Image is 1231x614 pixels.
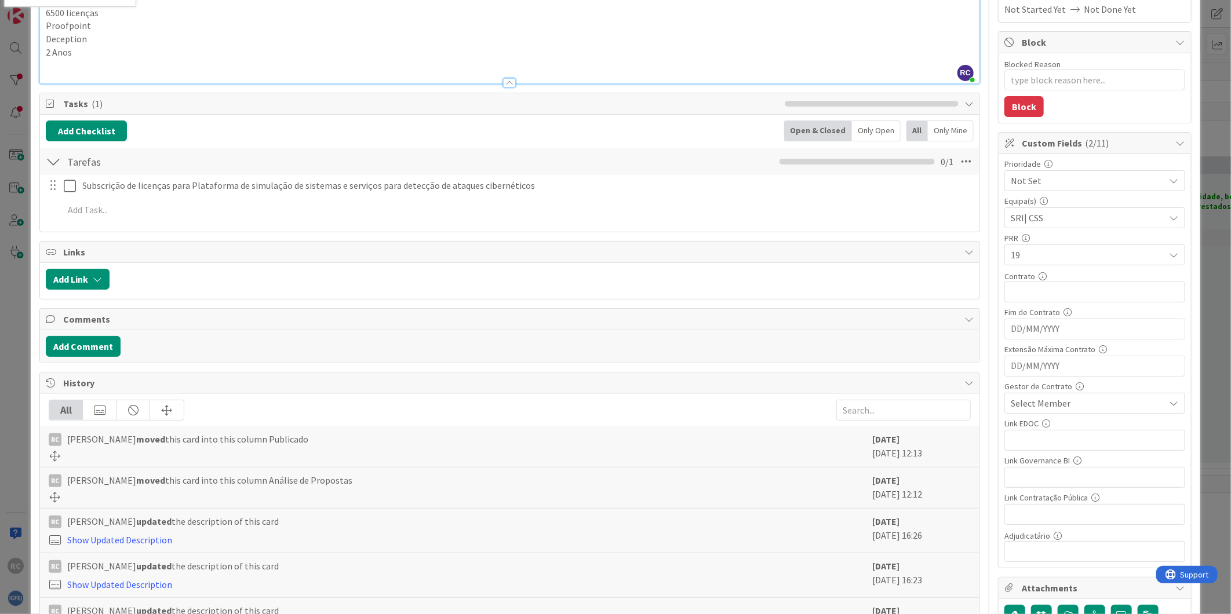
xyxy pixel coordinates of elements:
[1084,2,1137,16] span: Not Done Yet
[1004,234,1185,242] div: PRR
[1004,382,1185,390] div: Gestor de Contrato
[957,65,974,81] span: RC
[784,120,852,141] div: Open & Closed
[24,2,53,16] span: Support
[67,473,352,487] span: [PERSON_NAME] this card into this column Análise de Propostas
[82,179,971,192] p: Subscrição de licenças para Plataforma de simulação de sistemas e serviços para detecção de ataqu...
[872,559,971,591] div: [DATE] 16:23
[1004,494,1185,502] div: Link Contratação Pública
[906,120,928,141] div: All
[1004,96,1044,117] button: Block
[1004,59,1061,70] label: Blocked Reason
[928,120,974,141] div: Only Mine
[1022,136,1170,150] span: Custom Fields
[1004,160,1185,168] div: Prioridade
[1004,531,1050,541] label: Adjudicatário
[67,579,172,590] a: Show Updated Description
[63,97,779,111] span: Tasks
[1011,173,1159,189] span: Not Set
[1086,137,1109,149] span: ( 2/11 )
[46,6,974,20] p: 6500 licenças
[49,474,61,487] div: RC
[67,559,279,573] span: [PERSON_NAME] the description of this card
[1011,211,1165,225] span: SRI| CSS
[941,155,953,169] span: 0 / 1
[872,516,899,527] b: [DATE]
[49,516,61,528] div: RC
[872,474,899,486] b: [DATE]
[92,98,103,109] span: ( 1 )
[67,514,279,528] span: [PERSON_NAME] the description of this card
[1011,396,1070,410] span: Select Member
[136,433,165,445] b: moved
[46,19,974,32] p: Proofpoint
[872,560,899,572] b: [DATE]
[1004,345,1185,353] div: Extensão Máxima Contrato
[136,516,172,527] b: updated
[1004,456,1185,465] div: Link Governance BI
[63,245,959,259] span: Links
[1004,2,1066,16] span: Not Started Yet
[67,534,172,546] a: Show Updated Description
[63,151,324,172] input: Add Checklist...
[1004,308,1185,316] div: Fim de Contrato
[872,514,971,547] div: [DATE] 16:26
[136,560,172,572] b: updated
[836,400,971,421] input: Search...
[63,312,959,326] span: Comments
[872,432,971,461] div: [DATE] 12:13
[49,400,83,420] div: All
[872,473,971,502] div: [DATE] 12:12
[1011,248,1165,262] span: 19
[46,269,110,290] button: Add Link
[49,433,61,446] div: RC
[872,433,899,445] b: [DATE]
[136,474,165,486] b: moved
[46,120,127,141] button: Add Checklist
[1011,319,1179,339] input: DD/MM/YYYY
[49,560,61,573] div: RC
[46,336,121,357] button: Add Comment
[1022,581,1170,595] span: Attachments
[67,432,308,446] span: [PERSON_NAME] this card into this column Publicado
[1004,419,1185,427] div: Link EDOC
[1011,356,1179,376] input: DD/MM/YYYY
[46,46,974,59] p: 2 Anos
[46,32,974,46] p: Deception
[1022,35,1170,49] span: Block
[63,376,959,390] span: History
[1004,197,1185,205] div: Equipa(s)
[852,120,901,141] div: Only Open
[1004,271,1035,282] label: Contrato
